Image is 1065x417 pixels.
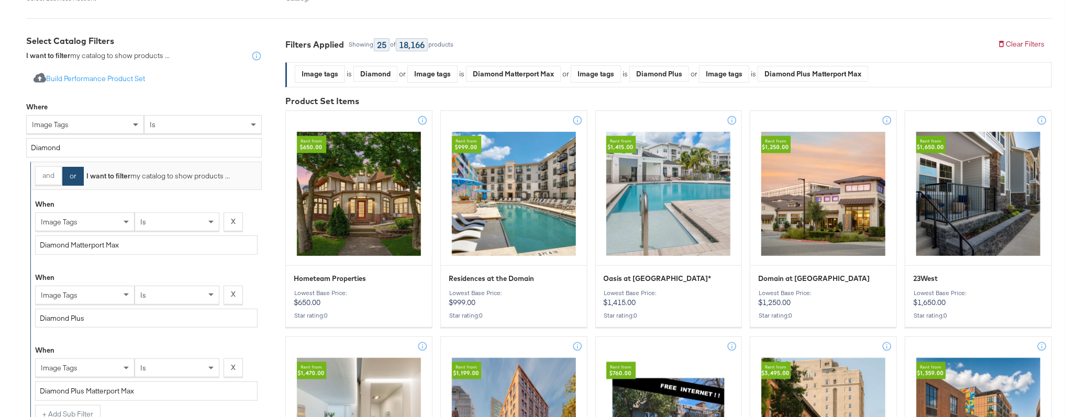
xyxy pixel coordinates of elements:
span: Image tags [41,217,77,227]
input: Enter a value for your filter [35,309,258,328]
span: 0 [479,311,482,319]
div: 25 [374,38,390,51]
div: Star rating : [604,312,734,319]
span: 0 [789,311,792,319]
strong: X [231,363,236,373]
div: Lowest base price: [604,289,734,297]
button: and [35,166,62,185]
p: $1,415.00 [604,289,734,307]
button: X [224,212,243,231]
button: X [224,358,243,377]
span: Image tags [41,363,77,373]
div: Diamond Matterport Max [467,66,560,82]
div: Lowest base price: [913,289,1044,297]
div: Where [26,102,48,112]
div: Star rating : [913,312,1044,319]
div: Diamond Plus [630,66,689,82]
div: of [390,41,396,48]
div: Lowest base price: [449,289,579,297]
strong: X [231,289,236,299]
input: Enter a value for your filter [26,138,262,157]
input: Enter a value for your filter [35,235,258,255]
span: Image tags [41,290,77,300]
p: $1,250.00 [758,289,889,307]
span: is [140,217,146,227]
span: 23West [913,274,938,284]
span: 0 [324,311,327,319]
div: Product Set Items [285,95,1052,107]
div: Star rating : [294,312,424,319]
div: Diamond [354,66,397,82]
div: is [458,69,466,79]
div: Star rating : [449,312,579,319]
div: When [35,199,54,209]
span: is [140,290,146,300]
strong: X [231,217,236,227]
div: products [428,41,454,48]
span: is [140,363,146,373]
div: When [35,345,54,355]
div: 18,166 [396,38,428,51]
span: Hometeam Properties [294,274,366,284]
div: Showing [348,41,374,48]
span: is [150,120,156,129]
strong: I want to filter [86,171,130,181]
div: is [749,69,758,79]
div: Lowest base price: [294,289,424,297]
strong: I want to filter [26,51,70,60]
p: $650.00 [294,289,424,307]
div: Lowest base price: [758,289,889,297]
div: Image tags [700,66,749,82]
input: Enter a value for your filter [35,381,258,401]
button: Build Performance Product Set [26,70,152,89]
button: Clear Filters [990,35,1052,54]
span: Oasis at Surfside* [604,274,712,284]
div: Image tags [571,66,620,82]
div: or [691,65,868,83]
div: Select Catalog Filters [26,35,262,47]
span: Domain at Midtown Park [758,274,870,284]
div: Image tags [295,66,345,82]
span: 0 [944,311,947,319]
span: 0 [634,311,637,319]
div: Star rating : [758,312,889,319]
div: or [399,65,561,83]
span: Residences at the Domain [449,274,534,284]
div: When [35,273,54,283]
button: X [224,286,243,305]
div: my catalog to show products ... [26,51,170,61]
div: Diamond Plus Matterport Max [758,66,868,82]
button: or [62,167,84,186]
div: my catalog to show products ... [83,171,230,181]
div: or [562,65,689,83]
div: Filters Applied [285,39,344,51]
p: $1,650.00 [913,289,1044,307]
span: Image tags [32,120,69,129]
p: $999.00 [449,289,579,307]
div: Image tags [408,66,457,82]
div: is [345,69,353,79]
div: is [621,69,629,79]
